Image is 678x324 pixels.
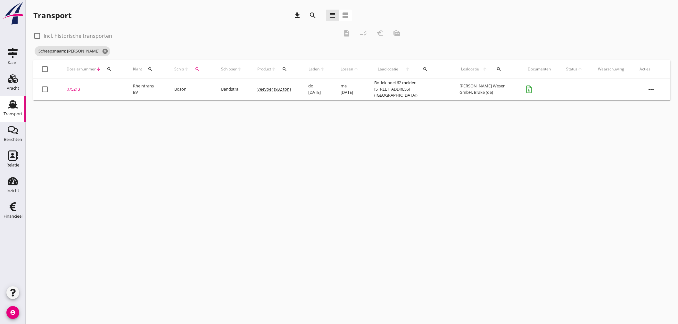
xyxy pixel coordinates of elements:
i: search [148,67,153,72]
td: Bandstra [213,78,250,100]
i: arrow_downward [96,67,101,72]
span: Lossen [341,66,353,72]
i: arrow_upward [237,67,242,72]
i: download [294,12,301,19]
div: Berichten [4,137,22,142]
i: arrow_upward [184,67,189,72]
i: search [423,67,428,72]
td: [PERSON_NAME] Weser GmbH, Brake (de) [452,78,520,100]
div: Financieel [4,214,22,218]
div: Kaart [8,61,18,65]
i: arrow_upward [577,67,583,72]
i: search [282,67,287,72]
span: Product [257,66,271,72]
i: view_headline [328,12,336,19]
i: search [496,67,501,72]
td: Rheintrans BV [125,78,167,100]
span: Schipper [221,66,237,72]
span: Dossiernummer [67,66,96,72]
i: arrow_upward [401,67,413,72]
div: Klant [133,61,159,77]
label: Incl. historische transporten [44,33,112,39]
span: Laden [308,66,319,72]
div: 075213 [67,86,118,93]
td: ma [DATE] [333,78,367,100]
span: Loslocatie [459,66,481,72]
div: Acties [640,66,663,72]
img: logo-small.a267ee39.svg [1,2,24,25]
i: arrow_upward [353,67,359,72]
i: view_agenda [342,12,349,19]
td: do [DATE] [301,78,333,100]
span: Schip [174,66,184,72]
span: Veevoer (932 ton) [257,86,291,92]
i: more_horiz [642,80,660,98]
i: search [107,67,112,72]
div: Inzicht [6,189,19,193]
i: arrow_upward [271,67,276,72]
i: search [309,12,317,19]
div: Transport [33,10,71,20]
div: Transport [4,112,22,116]
i: arrow_upward [320,67,325,72]
div: Relatie [6,163,19,167]
i: account_circle [6,306,19,319]
i: cancel [102,48,108,54]
td: Botlek boei 62 melden [STREET_ADDRESS] ([GEOGRAPHIC_DATA]) [367,78,452,100]
div: Vracht [7,86,19,90]
div: Waarschuwing [598,66,624,72]
span: Laadlocatie [374,66,401,72]
td: Boson [167,78,213,100]
div: Documenten [528,66,551,72]
i: arrow_upward [481,67,489,72]
span: Status [566,66,577,72]
i: search [195,67,200,72]
span: Scheepsnaam: [PERSON_NAME] [35,46,110,56]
